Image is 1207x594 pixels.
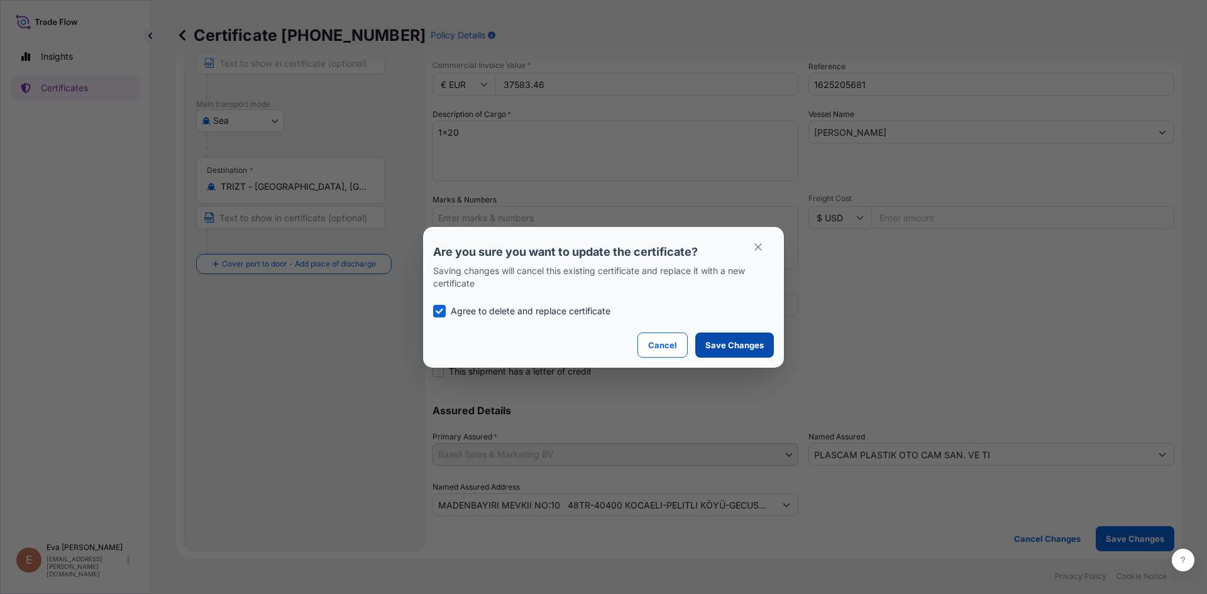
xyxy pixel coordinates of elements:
p: Are you sure you want to update the certificate? [433,245,774,260]
button: Cancel [637,333,688,358]
button: Save Changes [695,333,774,358]
p: Saving changes will cancel this existing certificate and replace it with a new certificate [433,265,774,290]
p: Save Changes [705,339,764,351]
p: Agree to delete and replace certificate [451,305,610,317]
p: Cancel [648,339,677,351]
